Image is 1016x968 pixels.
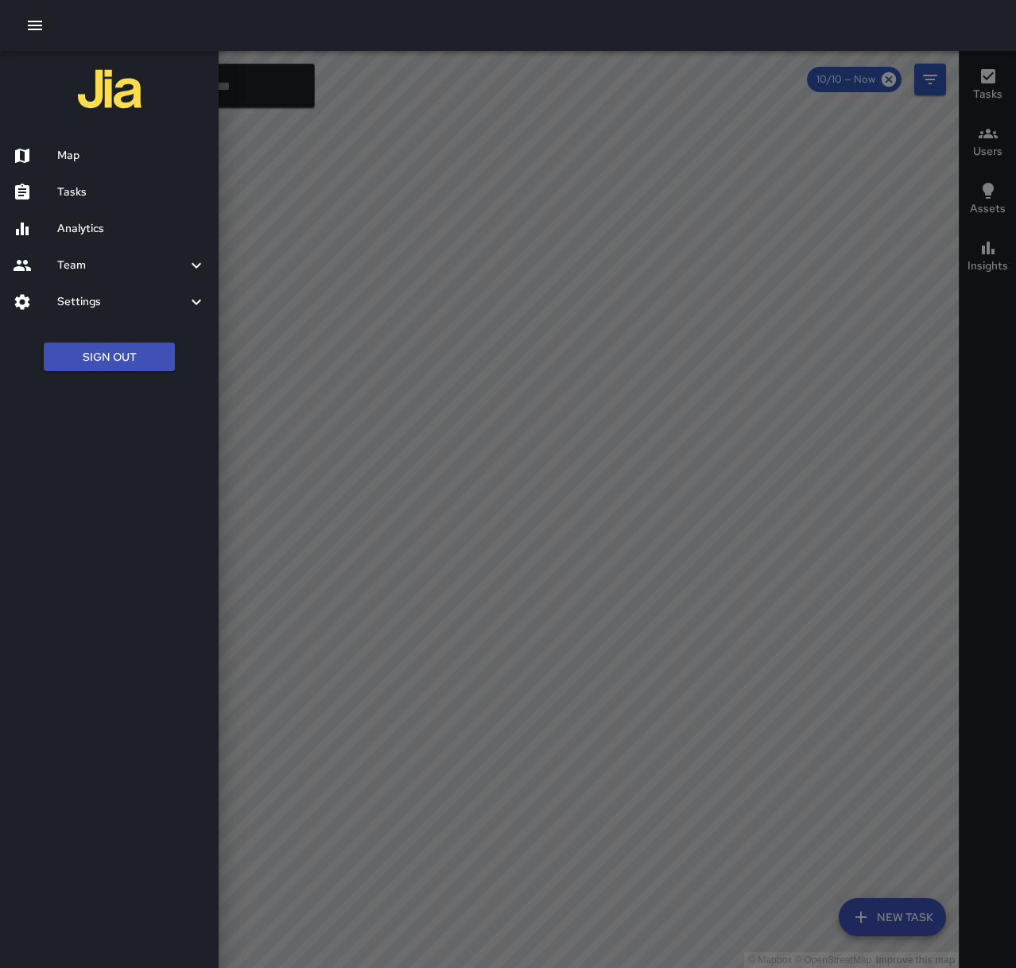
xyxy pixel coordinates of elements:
h6: Team [57,257,187,274]
h6: Settings [57,293,187,311]
img: jia-logo [78,57,142,121]
button: Sign Out [44,343,175,372]
h6: Tasks [57,184,206,201]
h6: Analytics [57,220,206,238]
h6: Map [57,147,206,165]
